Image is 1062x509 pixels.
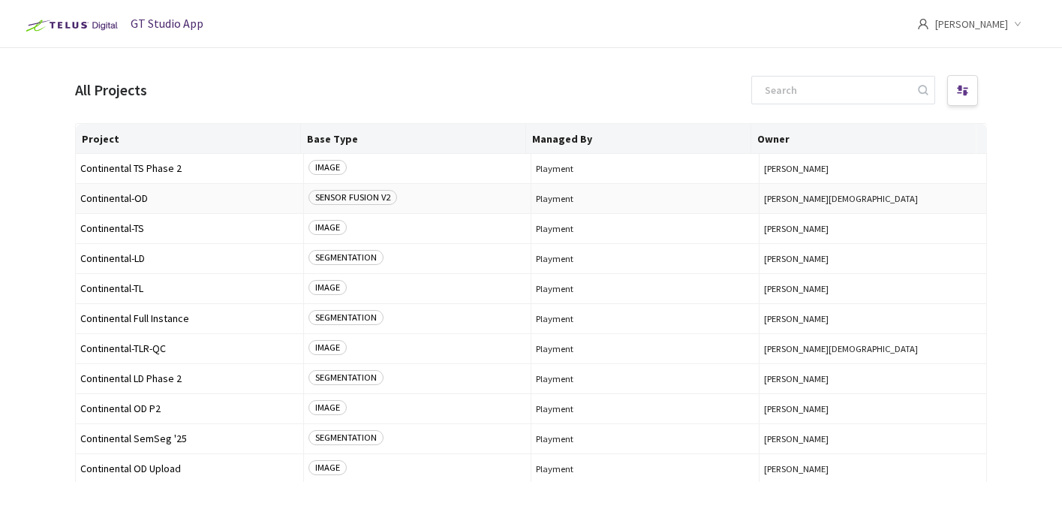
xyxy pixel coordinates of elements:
span: SENSOR FUSION V2 [308,190,397,205]
span: user [917,18,929,30]
span: Playment [536,373,754,384]
span: Continental Full Instance [80,313,299,324]
span: IMAGE [308,340,347,355]
button: [PERSON_NAME][DEMOGRAPHIC_DATA] [764,343,982,354]
button: [PERSON_NAME] [764,373,982,384]
img: Telus [18,14,122,38]
span: Playment [536,253,754,264]
span: Playment [536,343,754,354]
span: Playment [536,223,754,234]
span: Continental-OD [80,193,299,204]
span: Playment [536,433,754,444]
button: [PERSON_NAME] [764,433,982,444]
button: [PERSON_NAME] [764,253,982,264]
button: [PERSON_NAME] [764,223,982,234]
span: Playment [536,403,754,414]
span: SEGMENTATION [308,310,384,325]
span: Continental OD P2 [80,403,299,414]
button: [PERSON_NAME] [764,283,982,294]
span: GT Studio App [131,16,203,31]
input: Search [756,77,916,104]
th: Managed By [526,124,751,154]
button: [PERSON_NAME] [764,313,982,324]
span: Continental OD Upload [80,463,299,474]
span: Playment [536,463,754,474]
span: Continental-TLR-QC [80,343,299,354]
button: [PERSON_NAME][DEMOGRAPHIC_DATA] [764,193,982,204]
span: Playment [536,193,754,204]
button: [PERSON_NAME] [764,463,982,474]
span: Continental-TL [80,283,299,294]
th: Base Type [301,124,526,154]
span: Continental-LD [80,253,299,264]
th: Owner [751,124,976,154]
span: Playment [536,313,754,324]
span: Continental LD Phase 2 [80,373,299,384]
button: [PERSON_NAME] [764,403,982,414]
span: SEGMENTATION [308,250,384,265]
div: All Projects [75,80,147,101]
span: IMAGE [308,160,347,175]
span: down [1014,20,1021,28]
span: Continental-TS [80,223,299,234]
span: IMAGE [308,280,347,295]
span: IMAGE [308,460,347,475]
span: IMAGE [308,220,347,235]
span: Continental TS Phase 2 [80,163,299,174]
span: Playment [536,163,754,174]
span: SEGMENTATION [308,430,384,445]
button: [PERSON_NAME] [764,163,982,174]
span: Playment [536,283,754,294]
span: IMAGE [308,400,347,415]
span: Continental SemSeg '25 [80,433,299,444]
th: Project [76,124,301,154]
span: SEGMENTATION [308,370,384,385]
